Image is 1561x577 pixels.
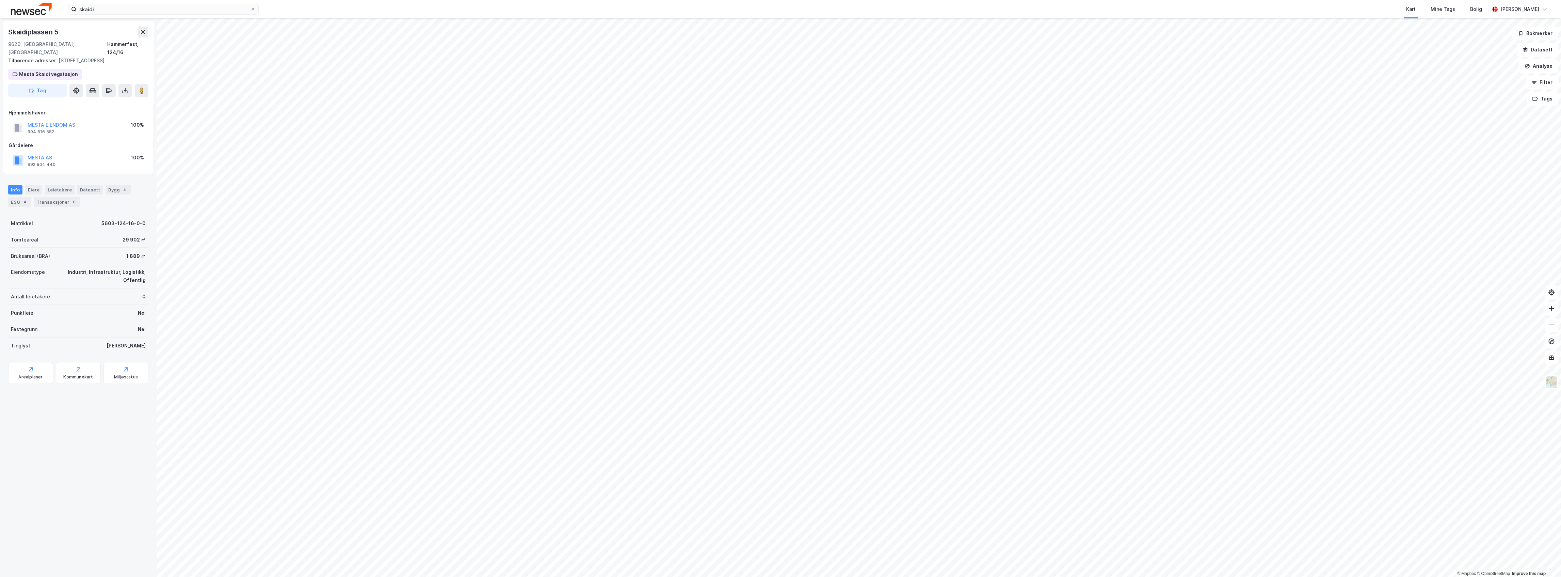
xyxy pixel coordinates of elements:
div: Eiere [25,185,42,194]
button: Tag [8,84,67,97]
div: 100% [131,154,144,162]
a: OpenStreetMap [1477,571,1510,576]
div: Miljøstatus [114,374,138,380]
img: Z [1545,376,1558,389]
div: Datasett [77,185,103,194]
div: 5603-124-16-0-0 [101,219,146,228]
div: 992 804 440 [28,162,55,167]
div: Kontrollprogram for chat [1527,544,1561,577]
div: [PERSON_NAME] [107,342,146,350]
div: Matrikkel [11,219,33,228]
div: Gårdeiere [9,141,148,150]
div: Tomteareal [11,236,38,244]
div: Leietakere [45,185,75,194]
div: [STREET_ADDRESS] [8,57,143,65]
div: Arealplaner [18,374,43,380]
button: Analyse [1519,59,1558,73]
img: newsec-logo.f6e21ccffca1b3a03d2d.png [11,3,52,15]
div: Skaidiplassen 5 [8,27,60,37]
div: Tinglyst [11,342,30,350]
div: Kommunekart [63,374,93,380]
div: Transaksjoner [34,197,80,207]
iframe: Chat Widget [1527,544,1561,577]
input: Søk på adresse, matrikkel, gårdeiere, leietakere eller personer [77,4,250,14]
div: 994 516 582 [28,129,54,135]
div: Hjemmelshaver [9,109,148,117]
div: 100% [131,121,144,129]
div: Punktleie [11,309,33,317]
div: [PERSON_NAME] [1500,5,1539,13]
div: 4 [121,186,128,193]
div: 1 889 ㎡ [126,252,146,260]
div: Bygg [106,185,131,194]
button: Bokmerker [1512,27,1558,40]
button: Tags [1527,92,1558,106]
div: Bolig [1470,5,1482,13]
div: Hammerfest, 124/16 [107,40,148,57]
div: 4 [21,199,28,205]
div: Antall leietakere [11,293,50,301]
div: 6 [71,199,78,205]
div: Mine Tags [1431,5,1455,13]
div: ESG [8,197,31,207]
div: Eiendomstype [11,268,45,276]
div: 9620, [GEOGRAPHIC_DATA], [GEOGRAPHIC_DATA] [8,40,107,57]
div: Industri, Infrastruktur, Logistikk, Offentlig [53,268,146,284]
div: Nei [138,325,146,333]
div: 0 [142,293,146,301]
div: Info [8,185,22,194]
button: Filter [1526,76,1558,89]
div: Nei [138,309,146,317]
div: Mesta Skaidi vegstasjon [19,70,78,78]
div: Kart [1406,5,1416,13]
button: Datasett [1517,43,1558,57]
a: Mapbox [1457,571,1476,576]
div: Bruksareal (BRA) [11,252,50,260]
a: Improve this map [1512,571,1546,576]
div: Festegrunn [11,325,37,333]
div: 29 902 ㎡ [123,236,146,244]
span: Tilhørende adresser: [8,58,59,63]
